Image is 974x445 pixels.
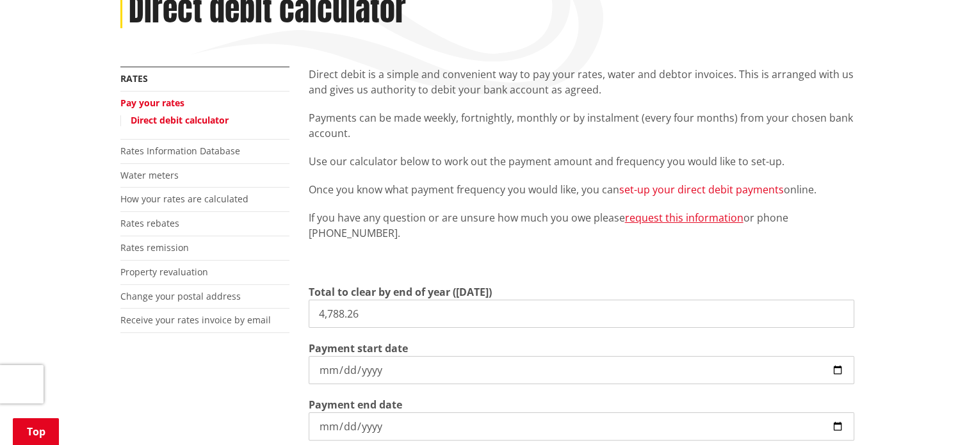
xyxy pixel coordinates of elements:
iframe: Messenger Launcher [915,391,961,437]
a: Rates [120,72,148,85]
label: Payment start date [309,341,408,356]
p: Once you know what payment frequency you would like, you can online. [309,182,854,197]
a: request this information [625,211,743,225]
a: Pay your rates [120,97,184,109]
label: Payment end date [309,397,402,412]
a: set-up your direct debit payments [619,182,784,197]
a: Top [13,418,59,445]
p: Use our calculator below to work out the payment amount and frequency you would like to set-up. [309,154,854,169]
p: Payments can be made weekly, fortnightly, monthly or by instalment (every four months) from your ... [309,110,854,141]
a: Direct debit calculator [131,114,229,126]
a: Rates Information Database [120,145,240,157]
label: Total to clear by end of year ([DATE]) [309,284,492,300]
a: Receive your rates invoice by email [120,314,271,326]
p: If you have any question or are unsure how much you owe please or phone [PHONE_NUMBER]. [309,210,854,241]
a: Water meters [120,169,179,181]
a: Change your postal address [120,290,241,302]
p: Direct debit is a simple and convenient way to pay your rates, water and debtor invoices. This is... [309,67,854,97]
a: Property revaluation [120,266,208,278]
a: How your rates are calculated [120,193,248,205]
a: Rates rebates [120,217,179,229]
a: Rates remission [120,241,189,254]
